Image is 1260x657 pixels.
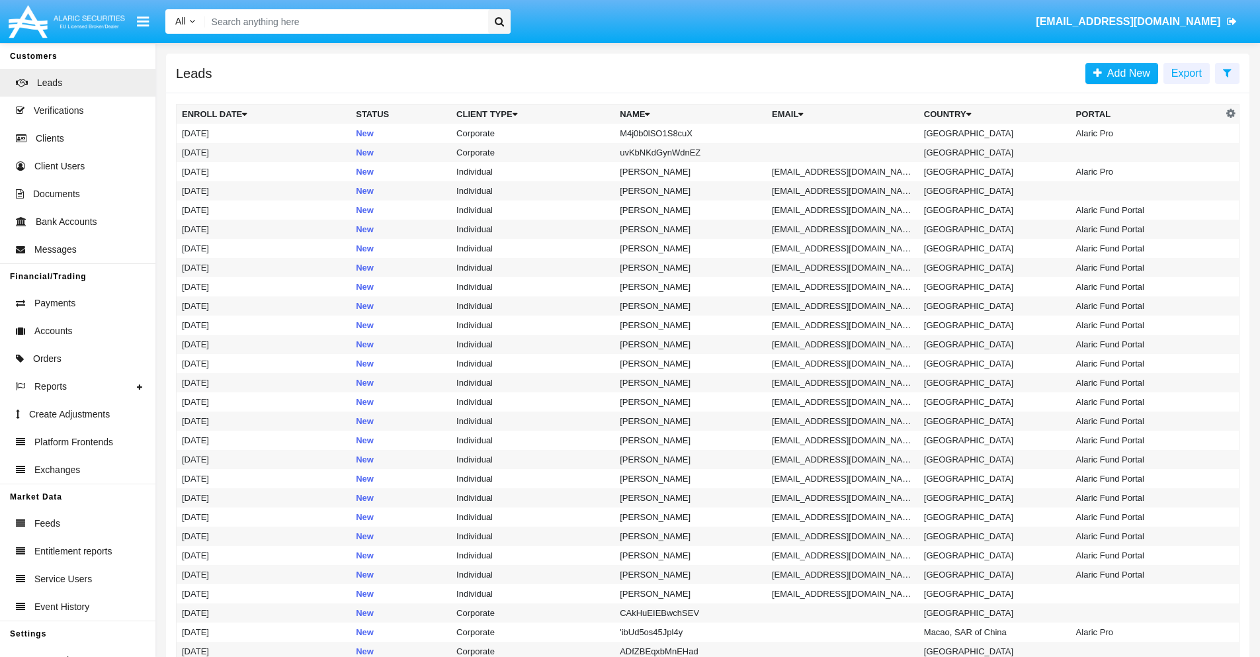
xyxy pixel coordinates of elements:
td: [GEOGRAPHIC_DATA] [919,431,1071,450]
td: [DATE] [177,124,351,143]
td: [PERSON_NAME] [614,335,767,354]
td: [EMAIL_ADDRESS][DOMAIN_NAME] [767,488,919,507]
span: Add New [1102,67,1150,79]
td: [GEOGRAPHIC_DATA] [919,316,1071,335]
input: Search [205,9,483,34]
td: [PERSON_NAME] [614,412,767,431]
th: Status [351,105,451,124]
td: [EMAIL_ADDRESS][DOMAIN_NAME] [767,450,919,469]
td: Alaric Fund Portal [1071,565,1223,584]
td: Alaric Fund Portal [1071,546,1223,565]
td: [EMAIL_ADDRESS][DOMAIN_NAME] [767,412,919,431]
td: New [351,258,451,277]
td: New [351,220,451,239]
span: Payments [34,296,75,310]
td: Individual [451,239,614,258]
td: [PERSON_NAME] [614,469,767,488]
td: [GEOGRAPHIC_DATA] [919,373,1071,392]
span: Accounts [34,324,73,338]
td: New [351,143,451,162]
span: [EMAIL_ADDRESS][DOMAIN_NAME] [1036,16,1220,27]
td: Individual [451,162,614,181]
td: [PERSON_NAME] [614,200,767,220]
td: [DATE] [177,143,351,162]
th: Country [919,105,1071,124]
span: Orders [33,352,62,366]
th: Enroll Date [177,105,351,124]
td: Individual [451,316,614,335]
td: [GEOGRAPHIC_DATA] [919,527,1071,546]
td: [GEOGRAPHIC_DATA] [919,162,1071,181]
td: [GEOGRAPHIC_DATA] [919,200,1071,220]
img: Logo image [7,2,127,41]
td: [EMAIL_ADDRESS][DOMAIN_NAME] [767,431,919,450]
td: [GEOGRAPHIC_DATA] [919,143,1071,162]
td: [PERSON_NAME] [614,546,767,565]
th: Portal [1071,105,1223,124]
td: Individual [451,565,614,584]
td: [GEOGRAPHIC_DATA] [919,335,1071,354]
span: Platform Frontends [34,435,113,449]
span: All [175,16,186,26]
td: [PERSON_NAME] [614,431,767,450]
td: Alaric Fund Portal [1071,220,1223,239]
a: Add New [1085,63,1158,84]
td: [EMAIL_ADDRESS][DOMAIN_NAME] [767,296,919,316]
td: Individual [451,412,614,431]
td: Alaric Pro [1071,162,1223,181]
td: New [351,584,451,603]
a: [EMAIL_ADDRESS][DOMAIN_NAME] [1030,3,1243,40]
td: [EMAIL_ADDRESS][DOMAIN_NAME] [767,507,919,527]
td: [EMAIL_ADDRESS][DOMAIN_NAME] [767,354,919,373]
th: Client Type [451,105,614,124]
td: [EMAIL_ADDRESS][DOMAIN_NAME] [767,258,919,277]
span: Leads [37,76,62,90]
td: Alaric Fund Portal [1071,296,1223,316]
td: [EMAIL_ADDRESS][DOMAIN_NAME] [767,565,919,584]
td: Corporate [451,124,614,143]
td: [EMAIL_ADDRESS][DOMAIN_NAME] [767,162,919,181]
span: Exchanges [34,463,80,477]
td: Alaric Fund Portal [1071,316,1223,335]
td: [GEOGRAPHIC_DATA] [919,507,1071,527]
td: Individual [451,584,614,603]
td: [PERSON_NAME] [614,181,767,200]
td: Individual [451,220,614,239]
td: Individual [451,450,614,469]
td: [EMAIL_ADDRESS][DOMAIN_NAME] [767,239,919,258]
td: [GEOGRAPHIC_DATA] [919,565,1071,584]
td: [GEOGRAPHIC_DATA] [919,258,1071,277]
td: New [351,124,451,143]
span: Bank Accounts [36,215,97,229]
td: [EMAIL_ADDRESS][DOMAIN_NAME] [767,392,919,412]
td: [DATE] [177,623,351,642]
td: New [351,392,451,412]
td: Individual [451,200,614,220]
td: [DATE] [177,296,351,316]
td: [PERSON_NAME] [614,527,767,546]
td: [DATE] [177,181,351,200]
td: [DATE] [177,603,351,623]
td: [GEOGRAPHIC_DATA] [919,412,1071,431]
td: Alaric Fund Portal [1071,412,1223,431]
span: Create Adjustments [29,408,110,421]
button: Export [1163,63,1210,84]
td: Alaric Fund Portal [1071,335,1223,354]
td: New [351,565,451,584]
span: Service Users [34,572,92,586]
span: Entitlement reports [34,545,112,558]
td: [DATE] [177,354,351,373]
td: [DATE] [177,412,351,431]
a: All [165,15,205,28]
td: Individual [451,277,614,296]
td: [GEOGRAPHIC_DATA] [919,239,1071,258]
td: [GEOGRAPHIC_DATA] [919,181,1071,200]
td: [GEOGRAPHIC_DATA] [919,296,1071,316]
td: New [351,527,451,546]
span: Event History [34,600,89,614]
td: [EMAIL_ADDRESS][DOMAIN_NAME] [767,181,919,200]
td: Individual [451,507,614,527]
td: Alaric Fund Portal [1071,431,1223,450]
td: Alaric Fund Portal [1071,507,1223,527]
td: [GEOGRAPHIC_DATA] [919,277,1071,296]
